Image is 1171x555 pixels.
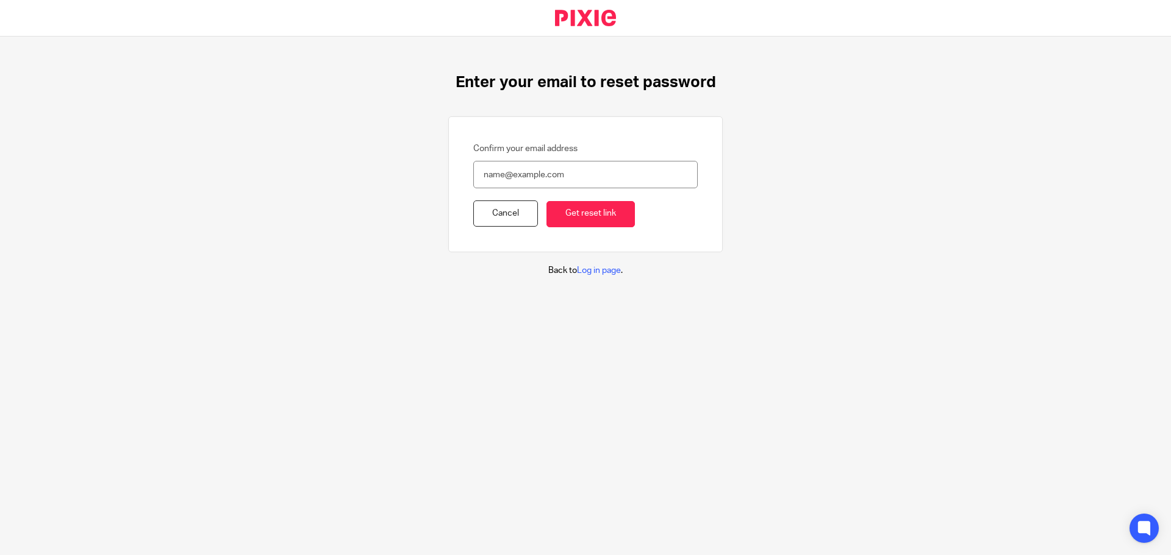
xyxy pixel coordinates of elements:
[456,73,716,92] h1: Enter your email to reset password
[473,200,538,227] a: Cancel
[577,266,621,275] a: Log in page
[473,161,698,188] input: name@example.com
[473,143,578,155] label: Confirm your email address
[546,201,635,227] input: Get reset link
[548,264,623,277] p: Back to .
